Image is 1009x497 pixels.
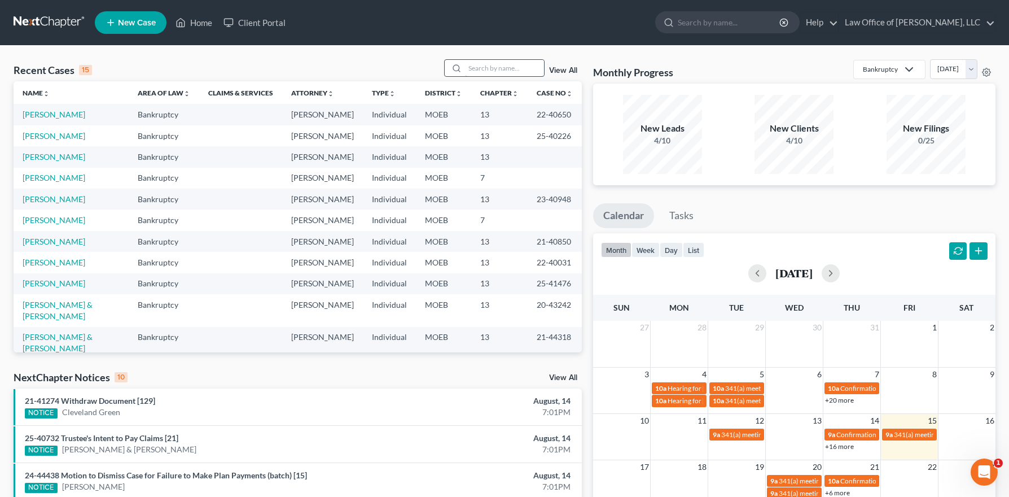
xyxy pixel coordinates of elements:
span: 10a [655,396,666,405]
div: 10 [115,372,128,382]
td: Bankruptcy [129,189,199,210]
td: 25-41476 [528,273,582,294]
td: Individual [363,294,416,326]
div: August, 14 [396,433,571,444]
h2: [DATE] [775,267,813,279]
a: +20 more [825,396,854,404]
td: 13 [471,252,528,273]
div: 7:01PM [396,444,571,455]
a: [PERSON_NAME] & [PERSON_NAME] [23,300,93,321]
span: 7 [874,368,880,381]
i: unfold_more [183,90,190,97]
span: 6 [816,368,823,381]
span: 341(a) meeting for [PERSON_NAME] [725,396,834,405]
div: Bankruptcy [863,64,898,74]
td: Individual [363,189,416,210]
span: Hearing for [PERSON_NAME] & [PERSON_NAME] [668,384,815,393]
div: 7:01PM [396,407,571,418]
a: Cleveland Green [62,407,120,418]
td: 7 [471,210,528,230]
span: 9a [713,430,720,439]
a: Calendar [593,203,654,228]
a: View All [549,374,577,382]
span: 27 [639,321,650,334]
span: 9a [828,430,835,439]
a: Case Nounfold_more [537,89,573,97]
td: MOEB [416,231,471,252]
td: Individual [363,210,416,230]
input: Search by name... [678,12,781,33]
td: 7 [471,168,528,189]
a: [PERSON_NAME] [23,237,85,246]
span: 8 [931,368,938,381]
th: Claims & Services [199,81,282,104]
div: New Clients [754,122,833,135]
a: 25-40732 Trustee's Intent to Pay Claims [21] [25,433,178,443]
td: Individual [363,327,416,359]
td: MOEB [416,146,471,167]
span: 1 [994,459,1003,468]
div: 7:01PM [396,481,571,492]
td: [PERSON_NAME] [282,252,363,273]
h3: Monthly Progress [593,66,673,79]
span: Thu [844,303,860,312]
span: Mon [669,303,689,312]
span: Tue [729,303,744,312]
td: MOEB [416,273,471,294]
i: unfold_more [327,90,334,97]
td: [PERSON_NAME] [282,125,363,146]
span: Hearing for [PERSON_NAME] [668,396,756,405]
a: Client Portal [218,12,291,33]
td: [PERSON_NAME] [282,231,363,252]
span: 10a [713,384,724,393]
td: 23-40948 [528,189,582,210]
span: New Case [118,19,156,27]
div: Recent Cases [14,63,92,77]
span: Wed [785,303,804,312]
span: 5 [758,368,765,381]
div: NextChapter Notices [14,370,128,384]
span: Sun [613,303,630,312]
i: unfold_more [43,90,50,97]
button: list [683,242,704,258]
td: Individual [363,168,416,189]
div: August, 14 [396,395,571,407]
td: Individual [363,146,416,167]
span: 10a [828,384,839,393]
a: [PERSON_NAME] [23,215,85,225]
td: [PERSON_NAME] [282,146,363,167]
td: Individual [363,104,416,125]
td: MOEB [416,210,471,230]
span: 9a [770,477,778,485]
div: 4/10 [623,135,702,146]
a: [PERSON_NAME] & [PERSON_NAME] [62,444,196,455]
input: Search by name... [465,60,544,76]
span: 10a [713,396,724,405]
span: 20 [811,460,823,474]
td: 13 [471,189,528,210]
td: MOEB [416,252,471,273]
span: 341(a) meeting for [PERSON_NAME] [721,430,830,439]
td: Individual [363,273,416,294]
td: Bankruptcy [129,231,199,252]
span: 10 [639,414,650,428]
span: 4 [701,368,708,381]
td: Bankruptcy [129,146,199,167]
td: 25-40226 [528,125,582,146]
a: [PERSON_NAME] [23,131,85,141]
td: MOEB [416,327,471,359]
td: 13 [471,273,528,294]
div: 15 [79,65,92,75]
a: Chapterunfold_more [480,89,519,97]
i: unfold_more [389,90,396,97]
td: MOEB [416,168,471,189]
span: Fri [903,303,915,312]
span: Confirmation hearing for [PERSON_NAME] [840,384,968,393]
span: 9 [989,368,995,381]
span: 12 [754,414,765,428]
td: Individual [363,252,416,273]
td: [PERSON_NAME] [282,104,363,125]
i: unfold_more [455,90,462,97]
i: unfold_more [566,90,573,97]
span: Sat [959,303,973,312]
